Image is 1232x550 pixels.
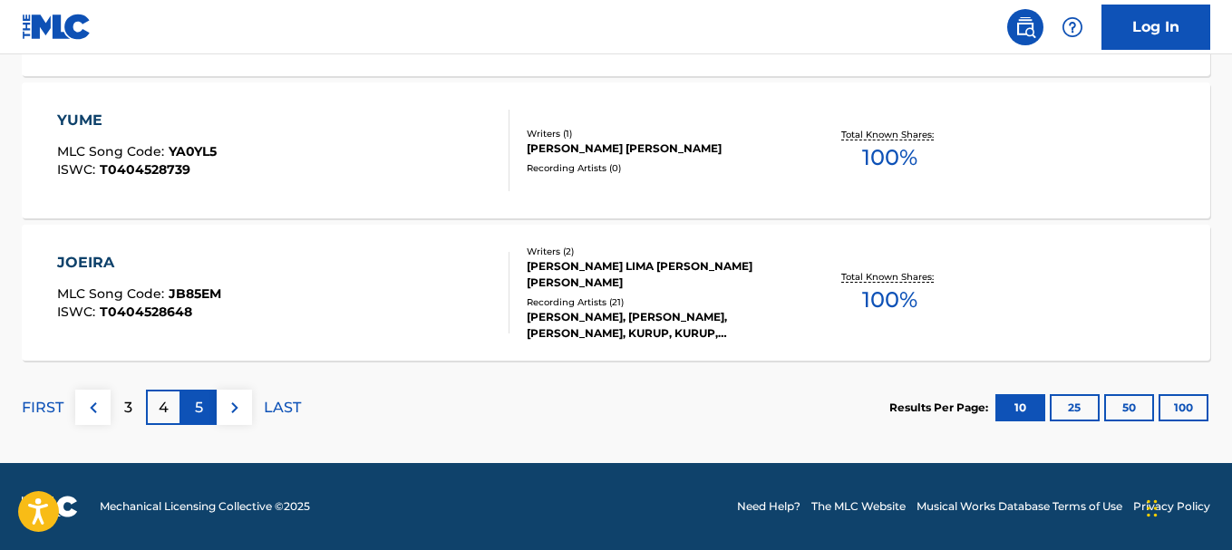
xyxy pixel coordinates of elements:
a: The MLC Website [811,498,906,515]
span: 100 % [862,141,917,174]
div: Arrastar [1147,481,1158,536]
img: help [1062,16,1083,38]
span: 100 % [862,284,917,316]
span: T0404528648 [100,304,192,320]
a: Privacy Policy [1133,498,1210,515]
a: Musical Works Database Terms of Use [917,498,1122,515]
a: Public Search [1007,9,1043,45]
span: ISWC : [57,161,100,178]
button: 100 [1159,394,1208,421]
span: Mechanical Licensing Collective © 2025 [100,498,310,515]
div: Recording Artists ( 21 ) [527,295,791,309]
a: JOEIRAMLC Song Code:JB85EMISWC:T0404528648Writers (2)[PERSON_NAME] LIMA [PERSON_NAME] [PERSON_NAM... [22,225,1210,361]
a: Log In [1101,5,1210,50]
img: search [1014,16,1036,38]
p: 3 [124,397,132,419]
img: left [82,397,104,419]
div: JOEIRA [57,252,221,274]
p: FIRST [22,397,63,419]
a: Need Help? [737,498,800,515]
img: MLC Logo [22,14,92,40]
div: Recording Artists ( 0 ) [527,161,791,175]
div: Writers ( 2 ) [527,245,791,258]
img: right [224,397,246,419]
button: 10 [995,394,1045,421]
div: Help [1054,9,1091,45]
div: [PERSON_NAME], [PERSON_NAME], [PERSON_NAME], KURUP, KURUP, [PERSON_NAME] [527,309,791,342]
div: Writers ( 1 ) [527,127,791,140]
span: MLC Song Code : [57,143,169,159]
span: MLC Song Code : [57,285,169,302]
span: ISWC : [57,304,100,320]
div: Widget de chat [1141,463,1232,550]
span: YA0YL5 [169,143,217,159]
div: [PERSON_NAME] [PERSON_NAME] [527,140,791,157]
span: JB85EM [169,285,221,302]
img: logo [22,496,78,517]
p: Total Known Shares: [841,128,938,141]
p: LAST [264,397,301,419]
p: Total Known Shares: [841,270,938,284]
div: [PERSON_NAME] LIMA [PERSON_NAME] [PERSON_NAME] [527,258,791,291]
p: 4 [159,397,169,419]
p: Results Per Page: [889,400,993,416]
span: T0404528739 [100,161,190,178]
div: YUME [57,110,217,131]
button: 50 [1104,394,1154,421]
iframe: Chat Widget [1141,463,1232,550]
p: 5 [195,397,203,419]
a: YUMEMLC Song Code:YA0YL5ISWC:T0404528739Writers (1)[PERSON_NAME] [PERSON_NAME]Recording Artists (... [22,82,1210,218]
button: 25 [1050,394,1100,421]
